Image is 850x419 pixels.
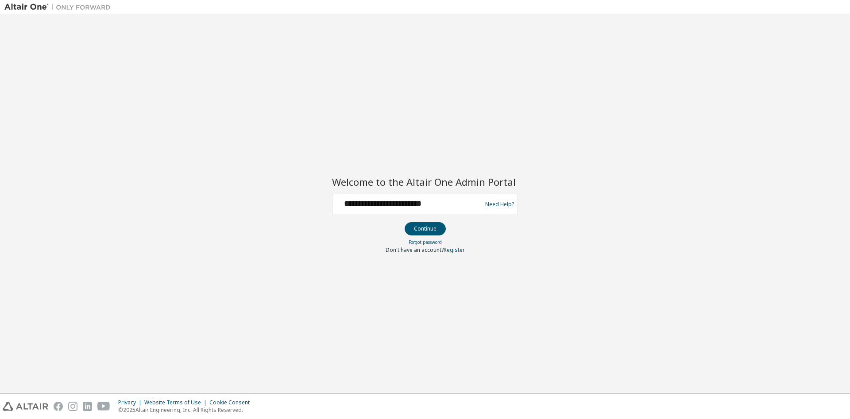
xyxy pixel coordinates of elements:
p: © 2025 Altair Engineering, Inc. All Rights Reserved. [118,406,255,414]
div: Privacy [118,399,144,406]
a: Register [444,246,465,254]
img: linkedin.svg [83,402,92,411]
div: Website Terms of Use [144,399,209,406]
button: Continue [405,222,446,235]
img: instagram.svg [68,402,77,411]
h2: Welcome to the Altair One Admin Portal [332,176,518,188]
img: facebook.svg [54,402,63,411]
img: youtube.svg [97,402,110,411]
img: Altair One [4,3,115,12]
span: Don't have an account? [386,246,444,254]
img: altair_logo.svg [3,402,48,411]
div: Cookie Consent [209,399,255,406]
a: Forgot password [409,239,442,245]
